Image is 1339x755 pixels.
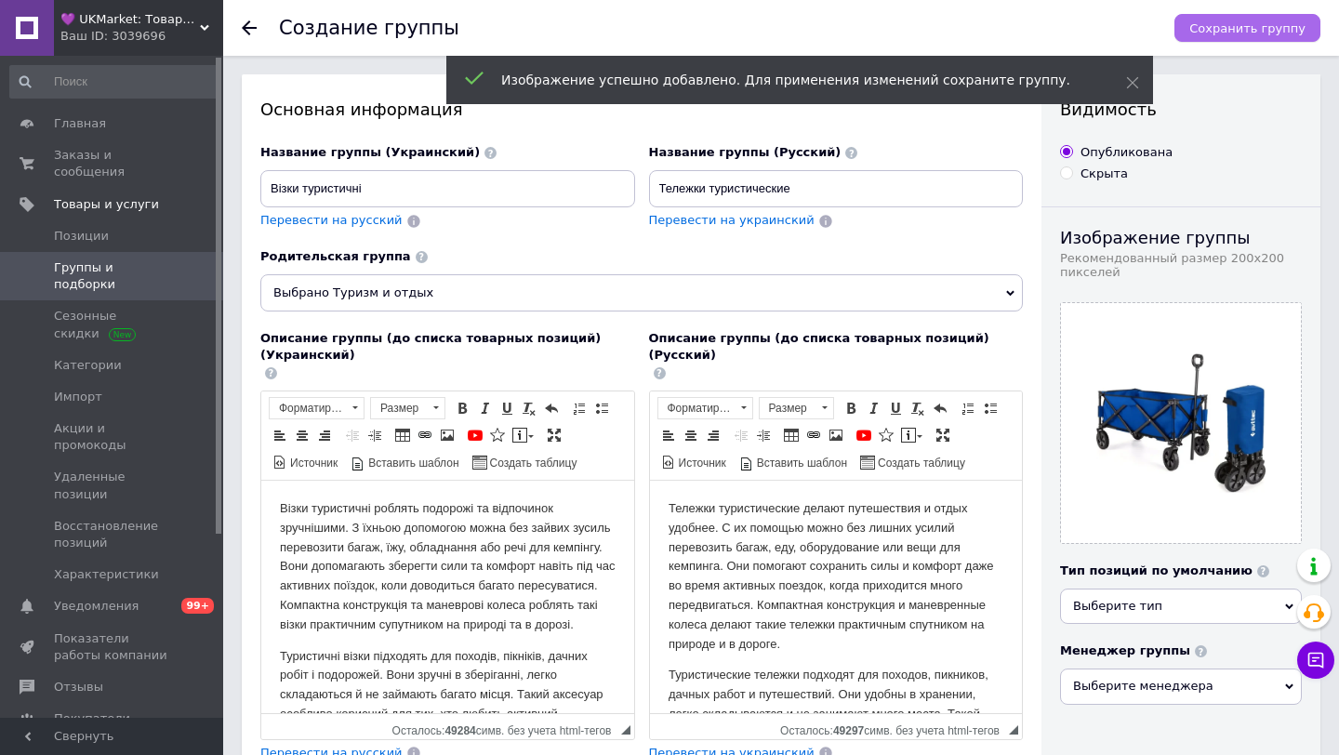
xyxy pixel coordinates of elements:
[54,566,159,583] span: Характеристики
[54,228,109,245] span: Позиции
[54,389,102,405] span: Импорт
[1009,725,1018,735] span: Перетащите для изменения размера
[519,398,539,418] a: Убрать форматирование
[54,679,103,695] span: Отзывы
[676,456,726,471] span: Источник
[497,398,517,418] a: Подчеркнутый (⌘+U)
[19,19,354,38] body: Визуальный текстовый редактор, 822A4795-14DF-413F-A3D4-5B11AFBE9D92
[760,398,815,418] span: Размер
[933,425,953,445] a: Развернуть
[1060,563,1253,577] span: Тип позиций по умолчанию
[260,213,403,227] span: Перевести на русский
[857,452,968,472] a: Создать таблицу
[1060,669,1302,704] span: Выберите менеджера
[658,452,729,472] a: Источник
[854,425,874,445] a: Добавить видео с YouTube
[780,720,1009,737] div: Подсчет символов
[930,398,950,418] a: Отменить (⌘+Z)
[415,425,435,445] a: Вставить/Редактировать ссылку (⌘+L)
[370,397,445,419] a: Размер
[781,425,802,445] a: Таблица
[753,425,774,445] a: Увеличить отступ
[980,398,1001,418] a: Вставить / удалить маркированный список
[470,452,580,472] a: Создать таблицу
[1080,166,1128,182] div: Скрыта
[885,398,906,418] a: Подчеркнутый (⌘+U)
[54,710,130,727] span: Покупатели
[260,274,1023,311] span: Выбрано Туризм и отдых
[54,308,172,341] span: Сезонные скидки
[270,425,290,445] a: По левому краю
[365,456,458,471] span: Вставить шаблон
[803,425,824,445] a: Вставить/Редактировать ссылку (⌘+L)
[287,456,338,471] span: Источник
[1189,21,1306,35] span: Сохранить группу
[487,456,577,471] span: Создать таблицу
[392,425,413,445] a: Таблица
[621,725,630,735] span: Перетащите для изменения размера
[19,19,354,173] p: Тележки туристические делают путешествия и отдых удобнее. С их помощью можно без лишних усилий пе...
[342,425,363,445] a: Уменьшить отступ
[731,425,751,445] a: Уменьшить отступ
[54,420,172,454] span: Акции и промокоды
[19,166,354,302] p: Туристичні візки підходять для походів, пікніків, дачних робіт і подорожей. Вони зручні в зберіга...
[898,425,925,445] a: Вставить сообщение
[270,452,340,472] a: Источник
[1174,14,1320,42] button: Сохранить группу
[958,398,978,418] a: Вставить / удалить нумерованный список
[826,425,846,445] a: Изображение
[833,724,864,737] span: 49297
[1060,226,1302,249] p: Изображение группы
[754,456,847,471] span: Вставить шаблон
[657,397,753,419] a: Форматирование
[1060,98,1302,121] div: Видимость
[19,19,354,301] body: Визуальный текстовый редактор, 25D6033A-060A-4410-855E-B8237810BDCB
[279,17,459,39] h1: Создание группы
[54,598,139,615] span: Уведомления
[292,425,312,445] a: По центру
[1073,599,1162,613] span: Выберите тип
[541,398,562,418] a: Отменить (⌘+Z)
[365,425,385,445] a: Увеличить отступ
[181,598,214,614] span: 99+
[54,115,106,132] span: Главная
[908,398,928,418] a: Убрать форматирование
[54,357,122,374] span: Категории
[54,469,172,502] span: Удаленные позиции
[60,11,200,28] span: 💜 UKMarket: Товары для дома и сада: тенты, шторы, мягкие окна, мебель. Товары для спорта. Техника
[510,425,537,445] a: Вставить сообщение
[444,724,475,737] span: 49284
[465,425,485,445] a: Добавить видео с YouTube
[54,259,172,293] span: Группы и подборки
[54,196,159,213] span: Товары и услуги
[650,481,1023,713] iframe: Визуальный текстовый редактор, 623C4565-083F-42E5-B9ED-F5F4CCD0D884
[19,19,354,154] p: Візки туристичні роблять подорожі та відпочинок зручнішими. З їхньою допомогою можна без зайвих з...
[452,398,472,418] a: Полужирный (⌘+B)
[371,398,427,418] span: Размер
[261,481,634,713] iframe: Визуальный текстовый редактор, 25D6033A-060A-4410-855E-B8237810BDCB
[1061,303,1301,543] a: 6411130089_w1280_h1280_ci__d2444182194_98a3b232.webp
[681,425,701,445] a: По центру
[591,398,612,418] a: Вставить / удалить маркированный список
[260,331,601,362] span: Описание группы (до списка товарных позиций) (Украинский)
[9,65,219,99] input: Поиск
[863,398,883,418] a: Курсив (⌘+I)
[19,185,354,321] p: Туристические тележки подходят для походов, пикников, дачных работ и путешествий. Они удобны в хр...
[474,398,495,418] a: Курсив (⌘+I)
[759,397,834,419] a: Размер
[658,425,679,445] a: По левому краю
[703,425,723,445] a: По правому краю
[649,145,842,159] span: Название группы (Русский)
[569,398,590,418] a: Вставить / удалить нумерованный список
[348,452,461,472] a: Вставить шаблон
[1080,144,1173,161] div: Опубликована
[54,518,172,551] span: Восстановление позиций
[658,398,735,418] span: Форматирование
[1060,643,1190,657] span: Менеджер группы
[269,397,365,419] a: Форматирование
[437,425,457,445] a: Изображение
[270,398,346,418] span: Форматирование
[314,425,335,445] a: По правому краю
[54,147,172,180] span: Заказы и сообщения
[260,249,411,263] span: Родительская группа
